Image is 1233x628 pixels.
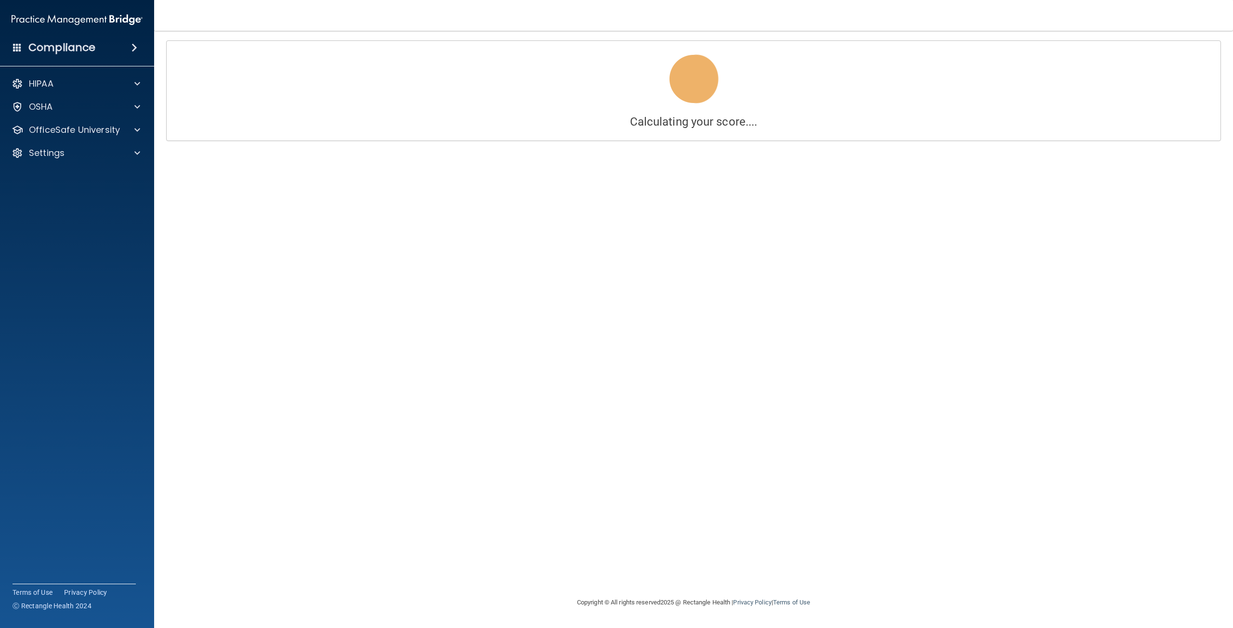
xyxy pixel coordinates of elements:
p: HIPAA [29,78,53,90]
a: Privacy Policy [733,599,771,606]
img: PMB logo [12,10,143,29]
a: OSHA [12,101,140,113]
div: Copyright © All rights reserved 2025 @ Rectangle Health | | [518,587,869,618]
a: OfficeSafe University [12,124,140,136]
a: Terms of Use [13,588,52,597]
a: Settings [12,147,140,159]
img: loading.6f9b2b87.gif [663,48,724,110]
h4: Compliance [28,41,95,54]
a: HIPAA [12,78,140,90]
p: OSHA [29,101,53,113]
span: Ⓒ Rectangle Health 2024 [13,601,92,611]
h4: Calculating your score.... [174,115,1213,128]
p: OfficeSafe University [29,124,120,136]
a: Privacy Policy [64,588,107,597]
a: Terms of Use [773,599,810,606]
p: Settings [29,147,65,159]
